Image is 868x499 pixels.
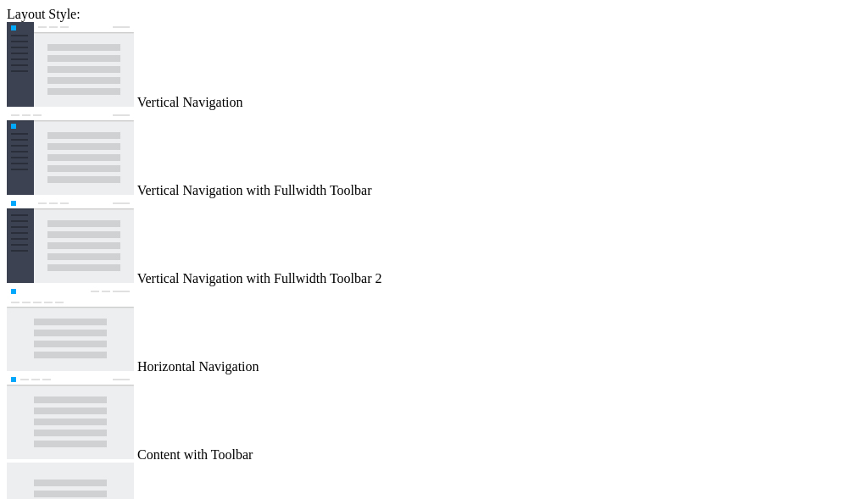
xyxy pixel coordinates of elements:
span: Vertical Navigation with Fullwidth Toolbar 2 [137,271,382,286]
md-radio-button: Content with Toolbar [7,374,861,463]
md-radio-button: Horizontal Navigation [7,286,861,374]
span: Content with Toolbar [137,447,253,462]
md-radio-button: Vertical Navigation with Fullwidth Toolbar 2 [7,198,861,286]
img: vertical-nav.jpg [7,22,134,107]
img: horizontal-nav.jpg [7,286,134,371]
img: content-with-toolbar.jpg [7,374,134,459]
span: Horizontal Navigation [137,359,259,374]
span: Vertical Navigation [137,95,243,109]
img: vertical-nav-with-full-toolbar.jpg [7,110,134,195]
img: vertical-nav-with-full-toolbar-2.jpg [7,198,134,283]
md-radio-button: Vertical Navigation with Fullwidth Toolbar [7,110,861,198]
div: Layout Style: [7,7,861,22]
md-radio-button: Vertical Navigation [7,22,861,110]
span: Vertical Navigation with Fullwidth Toolbar [137,183,372,197]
